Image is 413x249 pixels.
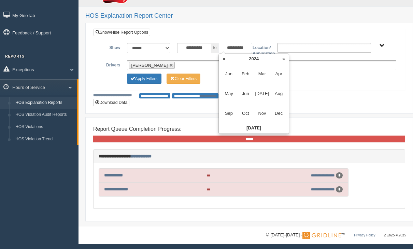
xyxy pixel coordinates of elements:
th: « [219,54,229,64]
span: Sep [221,104,237,123]
div: © [DATE]-[DATE] - ™ [266,232,406,239]
span: Jan [221,65,237,83]
button: Change Filter Options [167,74,200,84]
span: Nov [255,104,270,123]
label: Show [99,43,124,51]
a: HOS Explanation Reports [12,97,77,109]
th: 2024 [229,54,279,64]
h2: HOS Explanation Report Center [85,13,406,19]
img: Gridline [302,232,341,239]
label: Location/ Application [249,43,274,57]
span: [PERSON_NAME] [131,63,168,68]
span: Jun [238,84,253,103]
span: Dec [271,104,286,123]
button: Change Filter Options [127,74,161,84]
a: HOS Violation Audit Reports [12,109,77,121]
h4: Report Queue Completion Progress: [93,126,405,132]
span: Feb [238,65,253,83]
span: to [211,43,218,53]
span: Apr [271,65,286,83]
span: Oct [238,104,253,123]
a: HOS Violation Trend [12,133,77,145]
span: Mar [255,65,270,83]
button: Download Data [93,99,129,106]
label: Drivers [99,60,124,68]
th: [DATE] [219,123,289,134]
th: » [279,54,289,64]
span: v. 2025.4.2019 [384,233,406,237]
a: HOS Violations [12,121,77,133]
a: Show/Hide Report Options [94,29,150,36]
span: Aug [271,84,286,103]
a: Privacy Policy [354,233,375,237]
span: [DATE] [255,84,270,103]
span: May [221,84,237,103]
